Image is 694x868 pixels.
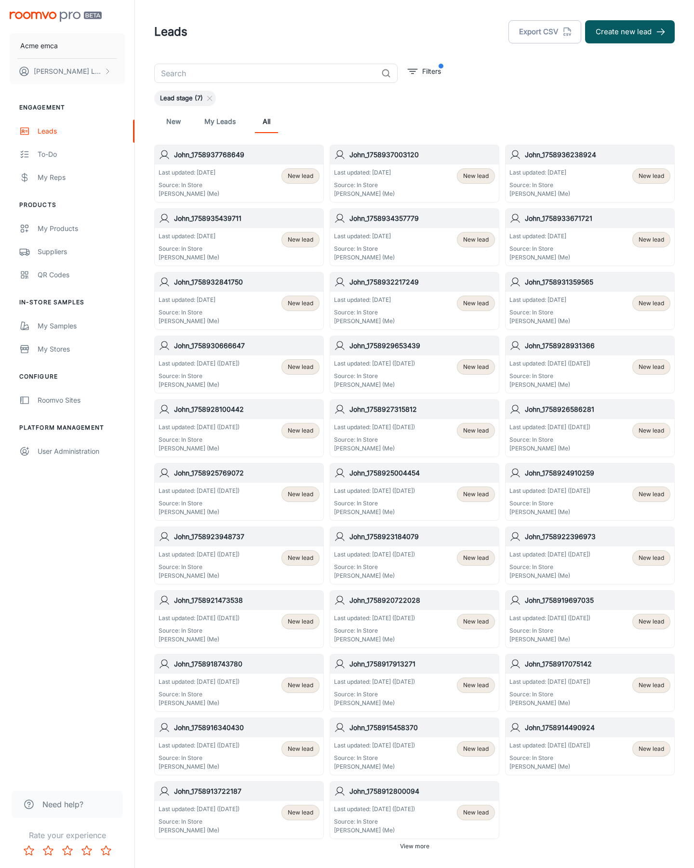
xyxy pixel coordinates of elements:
button: Rate 5 star [96,841,116,860]
span: New lead [463,808,489,817]
p: [PERSON_NAME] (Me) [159,762,240,771]
a: John_1758921473538Last updated: [DATE] ([DATE])Source: In Store[PERSON_NAME] (Me)New lead [154,590,324,648]
p: [PERSON_NAME] (Me) [159,253,219,262]
span: New lead [463,426,489,435]
p: [PERSON_NAME] (Me) [509,380,590,389]
p: [PERSON_NAME] (Me) [334,317,395,325]
a: John_1758932841750Last updated: [DATE]Source: In Store[PERSON_NAME] (Me)New lead [154,272,324,330]
p: Rate your experience [8,829,127,841]
p: Last updated: [DATE] ([DATE]) [334,678,415,686]
p: Last updated: [DATE] ([DATE]) [509,423,590,432]
h6: John_1758917075142 [525,659,670,669]
a: John_1758928100442Last updated: [DATE] ([DATE])Source: In Store[PERSON_NAME] (Me)New lead [154,399,324,457]
p: [PERSON_NAME] (Me) [509,317,570,325]
a: John_1758923948737Last updated: [DATE] ([DATE])Source: In Store[PERSON_NAME] (Me)New lead [154,527,324,584]
p: Last updated: [DATE] ([DATE]) [159,423,240,432]
button: Export CSV [508,20,581,43]
h6: John_1758915458370 [349,722,495,733]
h6: John_1758928100442 [174,404,320,415]
p: Last updated: [DATE] [509,296,570,304]
p: [PERSON_NAME] (Me) [509,190,570,198]
a: John_1758922396973Last updated: [DATE] ([DATE])Source: In Store[PERSON_NAME] (Me)New lead [505,527,675,584]
p: [PERSON_NAME] (Me) [159,380,240,389]
a: John_1758934357779Last updated: [DATE]Source: In Store[PERSON_NAME] (Me)New lead [330,208,499,266]
p: [PERSON_NAME] (Me) [334,190,395,198]
p: [PERSON_NAME] (Me) [509,571,590,580]
p: Last updated: [DATE] ([DATE]) [334,487,415,495]
h6: John_1758931359565 [525,277,670,287]
p: Source: In Store [159,244,219,253]
span: New lead [639,235,664,244]
span: View more [400,842,429,851]
p: [PERSON_NAME] (Me) [334,253,395,262]
span: New lead [639,363,664,371]
p: Last updated: [DATE] ([DATE]) [159,550,240,559]
button: filter [405,64,443,79]
div: Leads [38,126,125,136]
h6: John_1758936238924 [525,149,670,160]
span: New lead [463,554,489,562]
h6: John_1758937768649 [174,149,320,160]
a: John_1758924910259Last updated: [DATE] ([DATE])Source: In Store[PERSON_NAME] (Me)New lead [505,463,675,521]
p: [PERSON_NAME] (Me) [509,444,590,453]
div: QR Codes [38,270,125,280]
h6: John_1758916340430 [174,722,320,733]
p: Last updated: [DATE] [159,232,219,241]
a: John_1758929653439Last updated: [DATE] ([DATE])Source: In Store[PERSON_NAME] (Me)New lead [330,336,499,393]
p: Last updated: [DATE] ([DATE]) [509,550,590,559]
p: Last updated: [DATE] ([DATE]) [509,614,590,623]
button: Rate 4 star [77,841,96,860]
p: Source: In Store [159,563,240,571]
a: John_1758935439711Last updated: [DATE]Source: In Store[PERSON_NAME] (Me)New lead [154,208,324,266]
p: [PERSON_NAME] (Me) [334,699,415,707]
p: [PERSON_NAME] (Me) [159,190,219,198]
span: New lead [639,426,664,435]
span: New lead [639,554,664,562]
p: Source: In Store [509,690,590,699]
p: [PERSON_NAME] (Me) [334,444,415,453]
h6: John_1758932217249 [349,277,495,287]
span: New lead [463,490,489,499]
div: Suppliers [38,246,125,257]
h6: John_1758918743780 [174,659,320,669]
button: Rate 3 star [58,841,77,860]
p: [PERSON_NAME] (Me) [334,508,415,516]
p: Source: In Store [159,435,240,444]
p: Source: In Store [159,308,219,317]
span: New lead [463,617,489,626]
span: New lead [639,681,664,690]
span: New lead [288,617,313,626]
a: John_1758936238924Last updated: [DATE]Source: In Store[PERSON_NAME] (Me)New lead [505,145,675,203]
span: New lead [463,235,489,244]
div: My Products [38,223,125,234]
span: Need help? [42,799,83,810]
p: Source: In Store [334,690,415,699]
p: Last updated: [DATE] ([DATE]) [159,741,240,750]
a: John_1758919697035Last updated: [DATE] ([DATE])Source: In Store[PERSON_NAME] (Me)New lead [505,590,675,648]
p: Last updated: [DATE] ([DATE]) [334,741,415,750]
p: Source: In Store [509,308,570,317]
p: Source: In Store [509,626,590,635]
a: John_1758937003120Last updated: [DATE]Source: In Store[PERSON_NAME] (Me)New lead [330,145,499,203]
span: New lead [639,299,664,308]
p: Last updated: [DATE] ([DATE]) [159,678,240,686]
a: John_1758928931366Last updated: [DATE] ([DATE])Source: In Store[PERSON_NAME] (Me)New lead [505,336,675,393]
span: New lead [639,490,664,499]
span: New lead [288,681,313,690]
span: New lead [288,808,313,817]
a: John_1758920722028Last updated: [DATE] ([DATE])Source: In Store[PERSON_NAME] (Me)New lead [330,590,499,648]
div: My Reps [38,172,125,183]
p: [PERSON_NAME] Leaptools [34,66,102,77]
p: Source: In Store [334,244,395,253]
h6: John_1758919697035 [525,595,670,606]
h6: John_1758927315812 [349,404,495,415]
a: John_1758925004454Last updated: [DATE] ([DATE])Source: In Store[PERSON_NAME] (Me)New lead [330,463,499,521]
span: New lead [288,363,313,371]
a: John_1758913722187Last updated: [DATE] ([DATE])Source: In Store[PERSON_NAME] (Me)New lead [154,781,324,839]
a: John_1758937768649Last updated: [DATE]Source: In Store[PERSON_NAME] (Me)New lead [154,145,324,203]
p: Source: In Store [334,372,415,380]
p: Filters [422,66,441,77]
h6: John_1758933671721 [525,213,670,224]
button: Acme emca [10,33,125,58]
a: John_1758915458370Last updated: [DATE] ([DATE])Source: In Store[PERSON_NAME] (Me)New lead [330,718,499,775]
